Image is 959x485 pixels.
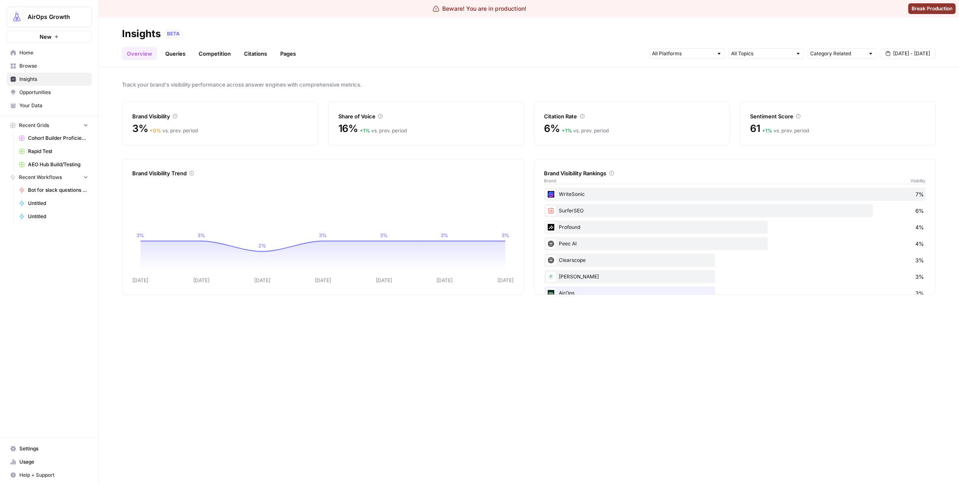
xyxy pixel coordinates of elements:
div: Peec AI [544,237,926,250]
span: Help + Support [19,471,88,479]
a: Opportunities [7,86,92,99]
span: New [40,33,52,41]
a: Your Data [7,99,92,112]
span: Opportunities [19,89,88,96]
tspan: 3% [502,232,509,238]
span: Settings [19,445,88,452]
img: cbtemd9yngpxf5d3cs29ym8ckjcf [546,189,556,199]
button: Break Production [908,3,956,14]
tspan: 3% [197,232,205,238]
button: New [7,31,92,43]
span: AEO Hub Build/Testing [28,161,88,168]
a: Insights [7,73,92,86]
div: vs. prev. period [150,127,198,134]
a: Bot for slack questions pt.1 [15,184,92,197]
a: Untitled [15,210,92,223]
span: 6% [915,207,924,215]
div: Brand Visibility Rankings [544,169,926,177]
span: Visibility [910,177,926,184]
tspan: 2% [258,242,266,249]
a: Settings [7,442,92,455]
span: Cohort Builder Proficiency Scorer [28,134,88,142]
div: Citation Rate [544,112,720,120]
span: 61 [750,122,760,135]
div: vs. prev. period [360,127,407,134]
span: 4% [915,240,924,248]
span: Untitled [28,213,88,220]
div: Brand Visibility [132,112,308,120]
div: AirOps [544,287,926,300]
button: [DATE] - [DATE] [880,48,936,59]
div: vs. prev. period [562,127,609,134]
tspan: 3% [319,232,327,238]
a: Usage [7,455,92,469]
img: yjux4x3lwinlft1ym4yif8lrli78 [546,288,556,298]
div: Sentiment Score [750,112,926,120]
a: Overview [122,47,157,60]
a: Citations [239,47,272,60]
button: Recent Workflows [7,171,92,184]
span: + 1 % [762,127,772,134]
input: Category Related [810,49,865,58]
span: [DATE] - [DATE] [893,50,930,57]
button: Workspace: AirOps Growth [7,7,92,27]
a: Rapid Test [15,145,92,158]
a: Pages [275,47,301,60]
span: AirOps Growth [28,13,77,21]
input: All Platforms [652,49,713,58]
span: Bot for slack questions pt.1 [28,186,88,194]
tspan: [DATE] [132,277,148,283]
span: + 1 % [360,127,370,134]
span: 4% [915,223,924,231]
a: AEO Hub Build/Testing [15,158,92,171]
div: [PERSON_NAME] [544,270,926,283]
div: Share of Voice [338,112,514,120]
span: Insights [19,75,88,83]
div: vs. prev. period [762,127,809,134]
a: Competition [194,47,236,60]
span: Home [19,49,88,57]
span: Usage [19,458,88,466]
a: Untitled [15,197,92,210]
div: Clearscope [544,254,926,267]
div: Insights [122,27,161,40]
span: + 0 % [150,127,162,134]
span: 7% [915,190,924,198]
a: Queries [160,47,190,60]
div: Beware! You are in production! [433,5,527,13]
span: 3% [915,256,924,264]
tspan: [DATE] [193,277,209,283]
span: Rapid Test [28,148,88,155]
tspan: [DATE] [436,277,453,283]
tspan: [DATE] [315,277,331,283]
tspan: 3% [136,232,144,238]
span: + 1 % [562,127,572,134]
a: Cohort Builder Proficiency Scorer [15,132,92,145]
img: w57jo3udkqo1ra9pp5ane7em8etm [546,206,556,216]
tspan: [DATE] [376,277,392,283]
span: Track your brand's visibility performance across answer engines with comprehensive metrics. [122,80,936,89]
div: Profound [544,221,926,234]
span: 6% [544,122,560,135]
tspan: 3% [441,232,448,238]
span: Break Production [912,5,952,12]
span: 16% [338,122,358,135]
div: WriteSonic [544,188,926,201]
span: Browse [19,62,88,70]
span: Your Data [19,102,88,109]
div: Brand Visibility Trend [132,169,514,177]
input: All Topics [731,49,792,58]
span: 3% [132,122,148,135]
span: 3% [915,289,924,297]
span: Untitled [28,200,88,207]
span: Brand [544,177,556,184]
tspan: [DATE] [254,277,270,283]
img: AirOps Growth Logo [9,9,24,24]
button: Recent Grids [7,119,92,132]
button: Help + Support [7,469,92,482]
span: Recent Grids [19,122,49,129]
a: Home [7,46,92,59]
div: SurferSEO [544,204,926,217]
tspan: [DATE] [497,277,513,283]
span: 3% [915,273,924,281]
